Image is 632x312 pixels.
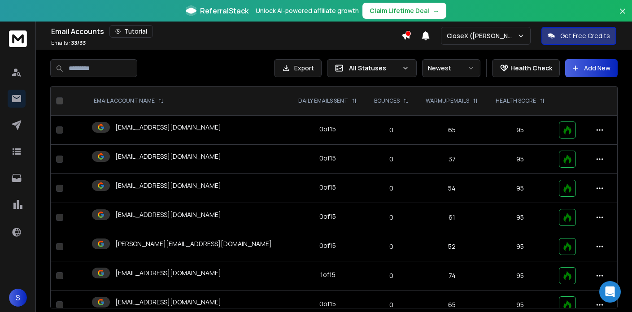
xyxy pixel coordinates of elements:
[349,64,398,73] p: All Statuses
[109,25,153,38] button: Tutorial
[371,126,412,134] p: 0
[371,213,412,222] p: 0
[487,232,553,261] td: 95
[51,25,401,38] div: Email Accounts
[71,39,86,47] span: 33 / 33
[115,123,221,132] p: [EMAIL_ADDRESS][DOMAIN_NAME]
[115,239,272,248] p: [PERSON_NAME][EMAIL_ADDRESS][DOMAIN_NAME]
[487,174,553,203] td: 95
[371,242,412,251] p: 0
[256,6,359,15] p: Unlock AI-powered affiliate growth
[510,64,552,73] p: Health Check
[374,97,400,104] p: BOUNCES
[319,183,336,192] div: 0 of 15
[94,97,164,104] div: EMAIL ACCOUNT NAME
[9,289,27,307] button: S
[274,59,322,77] button: Export
[487,203,553,232] td: 95
[599,281,621,303] div: Open Intercom Messenger
[115,152,221,161] p: [EMAIL_ADDRESS][DOMAIN_NAME]
[319,125,336,134] div: 0 of 15
[320,270,336,279] div: 1 of 15
[371,271,412,280] p: 0
[417,232,487,261] td: 52
[487,261,553,290] td: 95
[115,269,221,277] p: [EMAIL_ADDRESS][DOMAIN_NAME]
[319,299,336,308] div: 0 of 15
[447,31,517,40] p: CloseX ([PERSON_NAME])
[115,181,221,190] p: [EMAIL_ADDRESS][DOMAIN_NAME]
[115,298,221,307] p: [EMAIL_ADDRESS][DOMAIN_NAME]
[417,145,487,174] td: 37
[487,116,553,145] td: 95
[487,145,553,174] td: 95
[417,174,487,203] td: 54
[200,5,248,16] span: ReferralStack
[560,31,610,40] p: Get Free Credits
[565,59,618,77] button: Add New
[417,261,487,290] td: 74
[496,97,536,104] p: HEALTH SCORE
[426,97,469,104] p: WARMUP EMAILS
[417,116,487,145] td: 65
[319,241,336,250] div: 0 of 15
[617,5,628,27] button: Close banner
[422,59,480,77] button: Newest
[371,300,412,309] p: 0
[51,39,86,47] p: Emails :
[433,6,439,15] span: →
[371,155,412,164] p: 0
[492,59,560,77] button: Health Check
[319,154,336,163] div: 0 of 15
[298,97,348,104] p: DAILY EMAILS SENT
[319,212,336,221] div: 0 of 15
[115,210,221,219] p: [EMAIL_ADDRESS][DOMAIN_NAME]
[371,184,412,193] p: 0
[362,3,446,19] button: Claim Lifetime Deal→
[541,27,616,45] button: Get Free Credits
[417,203,487,232] td: 61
